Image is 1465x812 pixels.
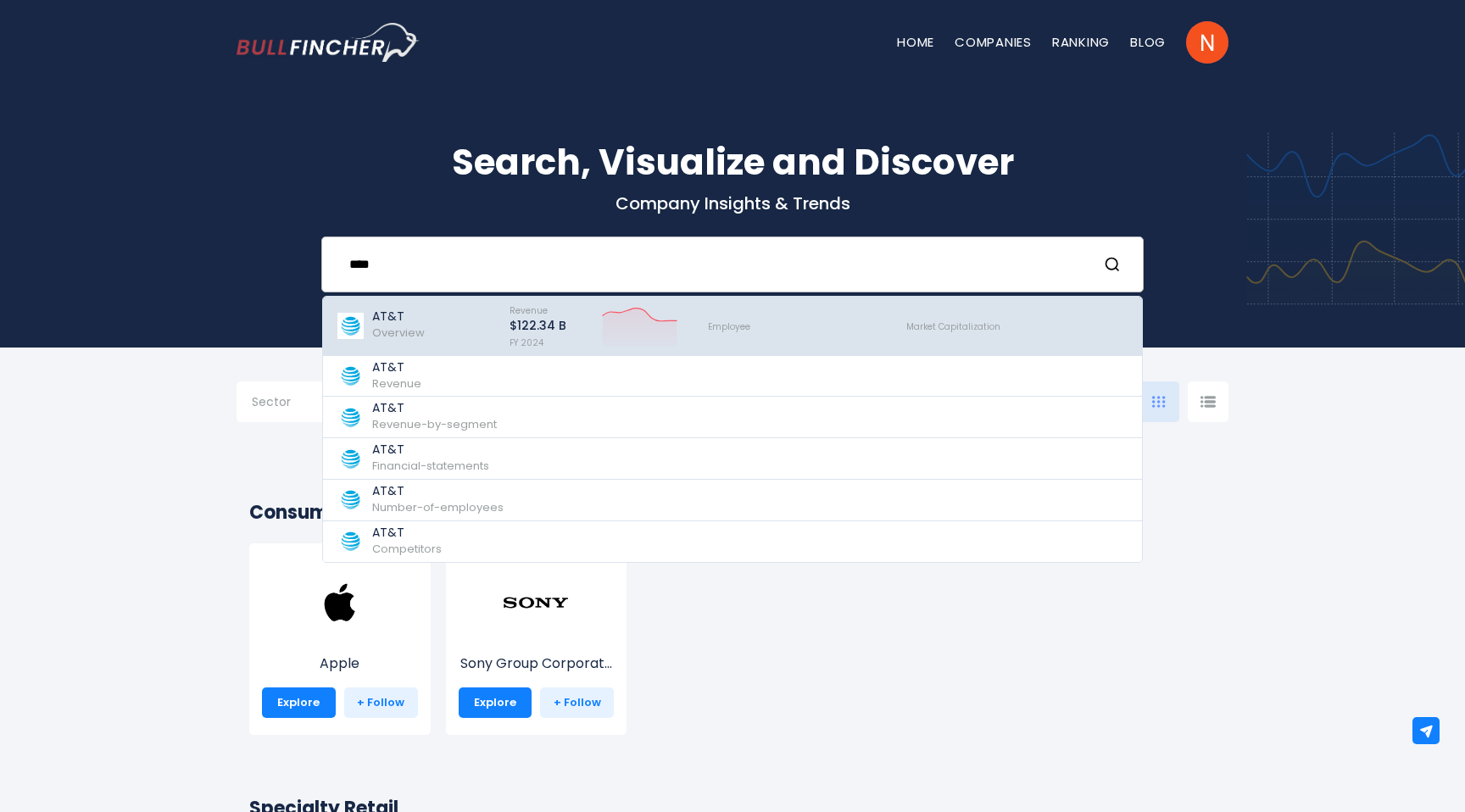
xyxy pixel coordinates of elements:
[372,499,504,515] span: Number-of-employees
[459,600,615,674] a: Sony Group Corporat...
[906,320,1000,333] span: Market Capitalization
[372,309,425,324] p: AT&T
[237,192,1228,214] p: Company Insights & Trends
[708,320,750,333] span: Employee
[1200,396,1216,408] img: icon-comp-list-view.svg
[459,687,532,718] a: Explore
[249,498,1216,526] h2: Consumer Electronics
[510,319,566,333] p: $122.34 B
[372,442,489,457] p: AT&T
[1152,396,1166,408] img: icon-comp-grid.svg
[252,388,360,419] input: Selection
[459,653,615,674] p: Sony Group Corporation
[540,687,614,718] a: + Follow
[262,687,336,718] a: Explore
[372,360,421,375] p: AT&T
[372,458,489,474] span: Financial-statements
[237,136,1228,189] h1: Search, Visualize and Discover
[372,401,497,415] p: AT&T
[510,304,548,317] span: Revenue
[897,33,934,51] a: Home
[510,336,543,349] span: FY 2024
[323,297,1142,356] a: AT&T Overview Revenue $122.34 B FY 2024 Employee Market Capitalization
[372,416,497,432] span: Revenue-by-segment
[955,33,1032,51] a: Companies
[306,569,374,637] img: AAPL.png
[502,569,570,637] img: SONY.png
[323,480,1142,521] a: AT&T Number-of-employees
[372,541,442,557] span: Competitors
[372,484,504,498] p: AT&T
[237,23,420,62] img: Bullfincher logo
[262,600,418,674] a: Apple
[323,397,1142,438] a: AT&T Revenue-by-segment
[323,356,1142,398] a: AT&T Revenue
[323,438,1142,480] a: AT&T Financial-statements
[323,521,1142,562] a: AT&T Competitors
[252,394,291,409] span: Sector
[1052,33,1110,51] a: Ranking
[262,653,418,674] p: Apple
[1130,33,1166,51] a: Blog
[344,687,418,718] a: + Follow
[372,526,442,540] p: AT&T
[1104,253,1126,275] button: Search
[237,23,419,62] a: Go to homepage
[372,375,421,392] span: Revenue
[372,325,425,341] span: Overview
